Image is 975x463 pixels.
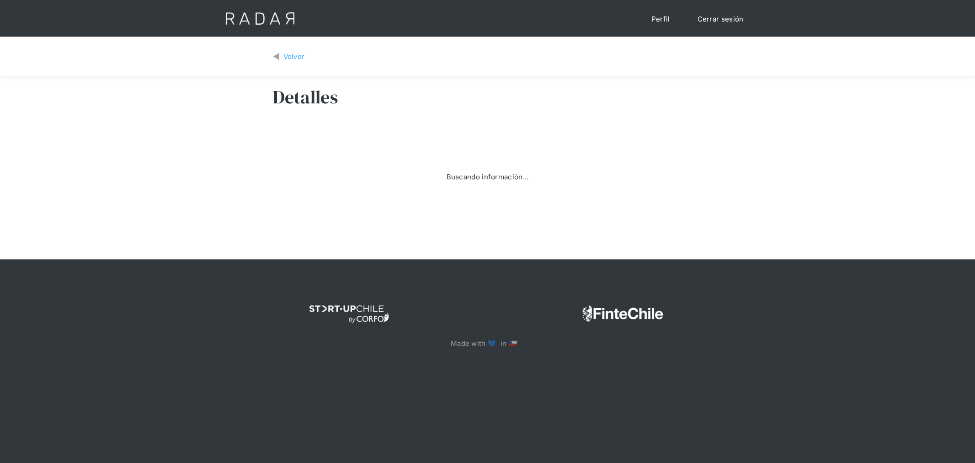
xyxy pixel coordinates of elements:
[688,9,753,29] a: Cerrar sesión
[447,171,529,183] div: Buscando información...
[273,86,338,108] h3: Detalles
[283,50,305,63] div: Volver
[451,337,524,350] p: Made with 💙 in 🇨🇱
[642,9,679,29] a: Perfil
[273,50,305,63] a: Volver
